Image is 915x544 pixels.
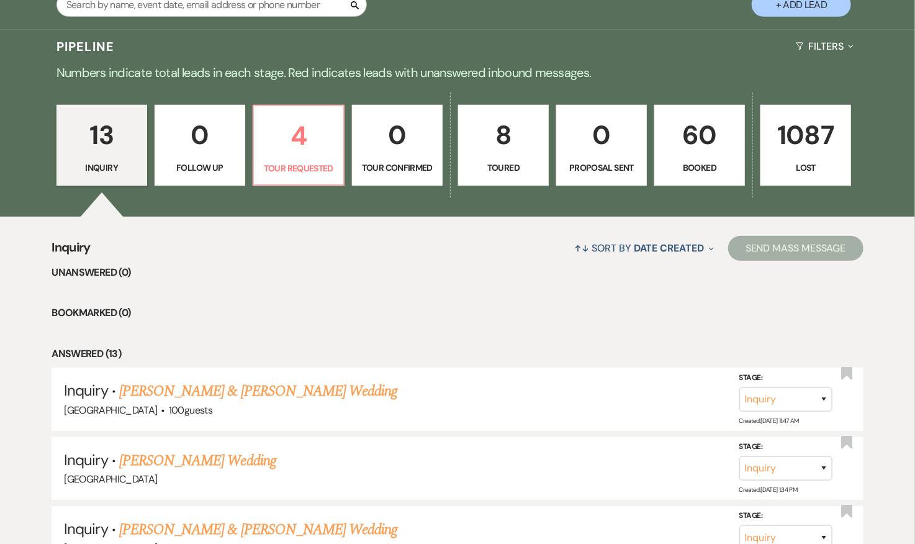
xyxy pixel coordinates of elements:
[52,305,863,321] li: Bookmarked (0)
[64,450,107,469] span: Inquiry
[261,161,336,175] p: Tour Requested
[466,114,541,156] p: 8
[119,450,276,472] a: [PERSON_NAME] Wedding
[169,404,212,417] span: 100 guests
[64,519,107,538] span: Inquiry
[52,346,863,362] li: Answered (13)
[119,519,397,541] a: [PERSON_NAME] & [PERSON_NAME] Wedding
[52,238,91,265] span: Inquiry
[65,161,139,175] p: Inquiry
[163,114,237,156] p: 0
[119,380,397,402] a: [PERSON_NAME] & [PERSON_NAME] Wedding
[352,105,443,186] a: 0Tour Confirmed
[739,371,832,385] label: Stage:
[739,509,832,523] label: Stage:
[634,242,704,255] span: Date Created
[769,114,843,156] p: 1087
[769,161,843,175] p: Lost
[64,381,107,400] span: Inquiry
[64,473,157,486] span: [GEOGRAPHIC_DATA]
[64,404,157,417] span: [GEOGRAPHIC_DATA]
[654,105,745,186] a: 60Booked
[65,114,139,156] p: 13
[360,114,435,156] p: 0
[458,105,549,186] a: 8Toured
[760,105,851,186] a: 1087Lost
[575,242,590,255] span: ↑↓
[564,114,639,156] p: 0
[11,63,904,83] p: Numbers indicate total leads in each stage. Red indicates leads with unanswered inbound messages.
[253,105,345,186] a: 4Tour Requested
[56,38,115,55] h3: Pipeline
[739,440,832,454] label: Stage:
[163,161,237,175] p: Follow Up
[466,161,541,175] p: Toured
[52,265,863,281] li: Unanswered (0)
[556,105,647,186] a: 0Proposal Sent
[662,114,737,156] p: 60
[261,115,336,156] p: 4
[728,236,863,261] button: Send Mass Message
[155,105,245,186] a: 0Follow Up
[791,30,859,63] button: Filters
[662,161,737,175] p: Booked
[570,232,719,265] button: Sort By Date Created
[739,486,798,494] span: Created: [DATE] 1:34 PM
[360,161,435,175] p: Tour Confirmed
[564,161,639,175] p: Proposal Sent
[739,417,799,425] span: Created: [DATE] 11:47 AM
[56,105,147,186] a: 13Inquiry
